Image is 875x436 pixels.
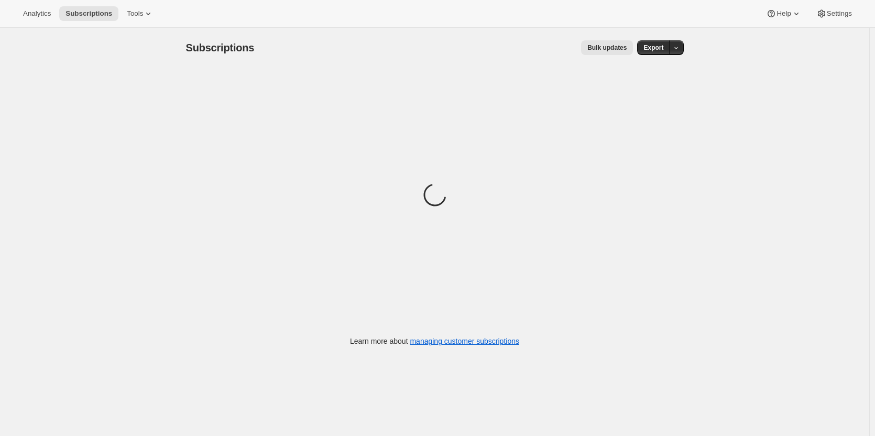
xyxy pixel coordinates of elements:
[186,42,255,53] span: Subscriptions
[65,9,112,18] span: Subscriptions
[350,336,519,346] p: Learn more about
[637,40,670,55] button: Export
[59,6,118,21] button: Subscriptions
[760,6,807,21] button: Help
[776,9,791,18] span: Help
[17,6,57,21] button: Analytics
[581,40,633,55] button: Bulk updates
[643,43,663,52] span: Export
[121,6,160,21] button: Tools
[587,43,627,52] span: Bulk updates
[127,9,143,18] span: Tools
[410,337,519,345] a: managing customer subscriptions
[810,6,858,21] button: Settings
[827,9,852,18] span: Settings
[23,9,51,18] span: Analytics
